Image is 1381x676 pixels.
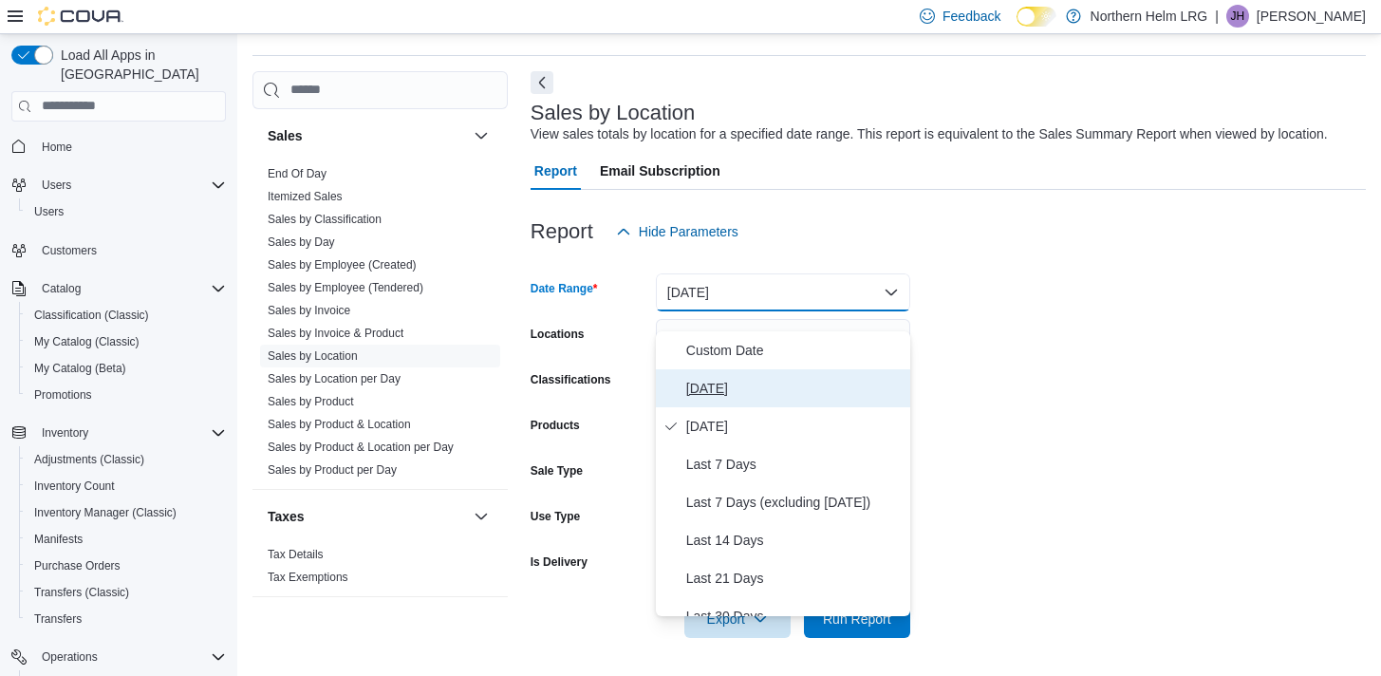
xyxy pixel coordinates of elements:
div: Taxes [252,543,508,596]
a: Sales by Location [268,349,358,363]
button: Inventory [4,420,233,446]
span: Sales by Day [268,235,335,250]
span: Transfers (Classic) [27,581,226,604]
span: Purchase Orders [27,554,226,577]
span: Last 14 Days [686,529,903,552]
span: Sales by Product & Location [268,417,411,432]
a: Sales by Product per Day [268,463,397,477]
span: Promotions [27,384,226,406]
span: Itemized Sales [268,189,343,204]
span: Sales by Invoice [268,303,350,318]
a: Sales by Classification [268,213,382,226]
button: Inventory Manager (Classic) [19,499,233,526]
button: Catalog [34,277,88,300]
span: Manifests [27,528,226,551]
div: Sales [252,162,508,489]
span: Adjustments (Classic) [27,448,226,471]
a: Classification (Classic) [27,304,157,327]
label: Date Range [531,281,598,296]
span: Inventory Count [34,479,115,494]
span: Sales by Product per Day [268,462,397,478]
span: Users [42,178,71,193]
h3: Report [531,220,593,243]
button: Inventory Count [19,473,233,499]
span: [DATE] [686,415,903,438]
span: Inventory Count [27,475,226,498]
button: My Catalog (Classic) [19,329,233,355]
button: Home [4,133,233,160]
button: Next [531,71,553,94]
span: Customers [42,243,97,258]
span: Manifests [34,532,83,547]
span: Sales by Product & Location per Day [268,440,454,455]
label: Sale Type [531,463,583,479]
button: Transfers (Classic) [19,579,233,606]
label: Use Type [531,509,580,524]
button: Users [19,198,233,225]
a: Transfers (Classic) [27,581,137,604]
a: Sales by Product [268,395,354,408]
button: Customers [4,236,233,264]
a: Sales by Product & Location per Day [268,441,454,454]
button: Catalog [4,275,233,302]
span: Users [34,174,226,197]
span: [DATE] [686,377,903,400]
a: Sales by Invoice [268,304,350,317]
h3: Sales [268,126,303,145]
span: Inventory Manager (Classic) [27,501,226,524]
a: Tax Exemptions [268,571,348,584]
button: Adjustments (Classic) [19,446,233,473]
span: Classification (Classic) [34,308,149,323]
a: Promotions [27,384,100,406]
button: Purchase Orders [19,553,233,579]
a: Purchase Orders [27,554,128,577]
a: Manifests [27,528,90,551]
img: Cova [38,7,123,26]
span: My Catalog (Beta) [34,361,126,376]
span: Sales by Product [268,394,354,409]
a: Adjustments (Classic) [27,448,152,471]
span: Sales by Employee (Created) [268,257,417,272]
span: Sales by Location per Day [268,371,401,386]
label: Products [531,418,580,433]
span: Inventory Manager (Classic) [34,505,177,520]
button: Operations [34,646,105,668]
a: Sales by Day [268,235,335,249]
span: Sales by Employee (Tendered) [268,280,423,295]
span: My Catalog (Beta) [27,357,226,380]
a: Inventory Manager (Classic) [27,501,184,524]
span: Dark Mode [1017,27,1017,28]
span: Operations [34,646,226,668]
button: Export [684,600,791,638]
span: Custom Date [686,339,903,362]
span: Operations [42,649,98,665]
button: Sales [470,124,493,147]
button: Classification (Classic) [19,302,233,329]
a: Users [27,200,71,223]
label: Classifications [531,372,611,387]
a: Customers [34,239,104,262]
span: Inventory [42,425,88,441]
span: Purchase Orders [34,558,121,573]
a: Sales by Invoice & Product [268,327,403,340]
div: Jordan Haynes [1226,5,1249,28]
span: Run Report [823,610,891,629]
span: Last 7 Days [686,453,903,476]
span: Last 7 Days (excluding [DATE]) [686,491,903,514]
span: Sales by Invoice & Product [268,326,403,341]
span: JH [1231,5,1245,28]
a: My Catalog (Classic) [27,330,147,353]
p: | [1215,5,1219,28]
span: Transfers [27,608,226,630]
span: Last 30 Days [686,605,903,628]
a: Tax Details [268,548,324,561]
button: Hide Parameters [608,213,746,251]
p: Northern Helm LRG [1091,5,1208,28]
h3: Taxes [268,507,305,526]
span: Transfers [34,611,82,627]
span: Email Subscription [600,152,720,190]
span: End Of Day [268,166,327,181]
span: Classification (Classic) [27,304,226,327]
button: [DATE] [656,273,910,311]
span: Feedback [942,7,1000,26]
